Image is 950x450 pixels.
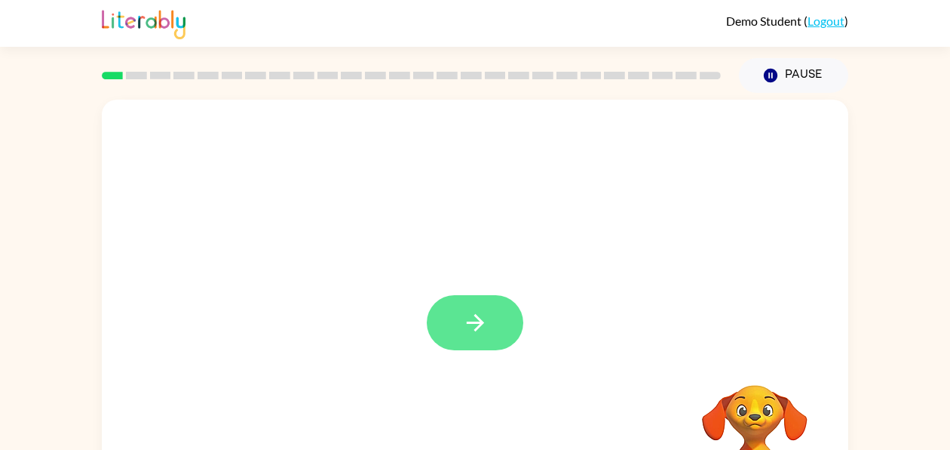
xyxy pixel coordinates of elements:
[726,14,804,28] span: Demo Student
[739,58,848,93] button: Pause
[807,14,844,28] a: Logout
[102,6,185,39] img: Literably
[726,14,848,28] div: ( )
